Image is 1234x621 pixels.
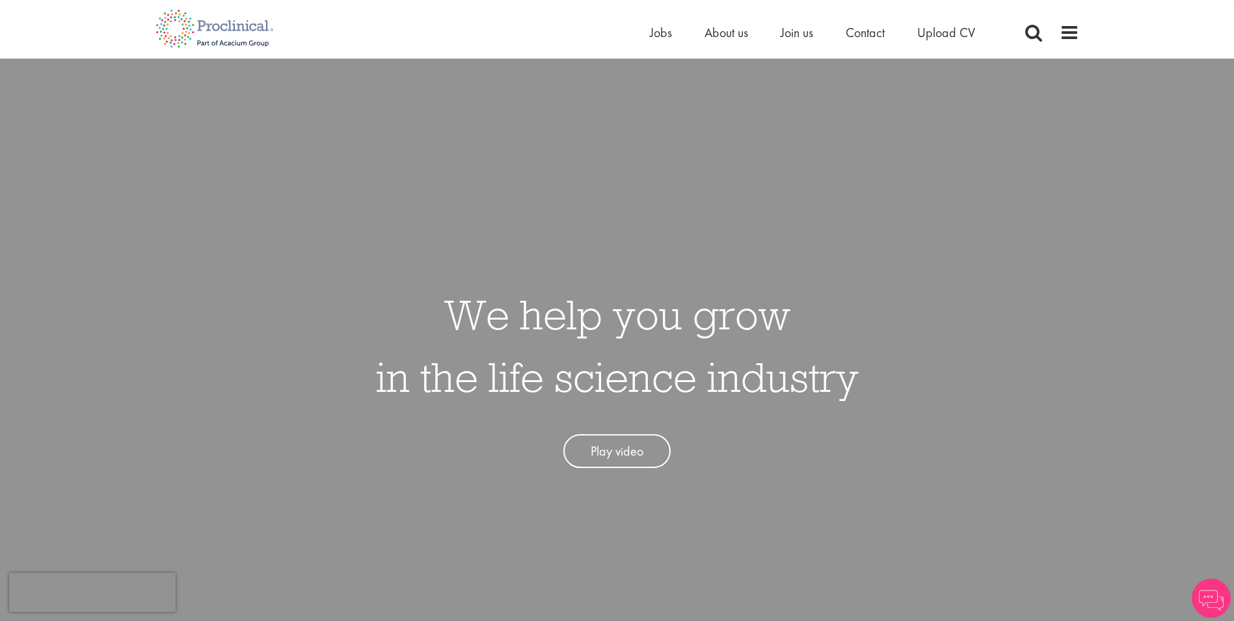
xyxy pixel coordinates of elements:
a: About us [704,24,748,41]
a: Play video [563,434,671,469]
a: Upload CV [917,24,975,41]
a: Join us [781,24,813,41]
a: Contact [846,24,885,41]
h1: We help you grow in the life science industry [376,283,859,408]
a: Jobs [650,24,672,41]
img: Chatbot [1192,579,1231,618]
